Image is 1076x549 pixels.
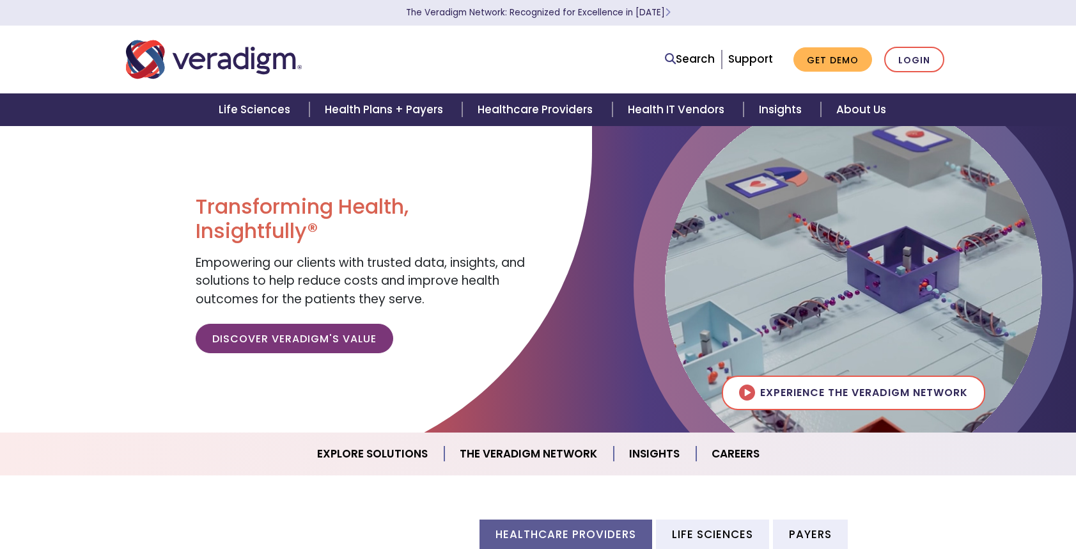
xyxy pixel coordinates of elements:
[444,438,614,470] a: The Veradigm Network
[406,6,671,19] a: The Veradigm Network: Recognized for Excellence in [DATE]Learn More
[309,93,462,126] a: Health Plans + Payers
[773,520,848,548] li: Payers
[696,438,775,470] a: Careers
[203,93,309,126] a: Life Sciences
[665,6,671,19] span: Learn More
[126,38,302,81] img: Veradigm logo
[793,47,872,72] a: Get Demo
[196,324,393,353] a: Discover Veradigm's Value
[196,254,525,308] span: Empowering our clients with trusted data, insights, and solutions to help reduce costs and improv...
[665,51,715,68] a: Search
[821,93,901,126] a: About Us
[462,93,612,126] a: Healthcare Providers
[302,438,444,470] a: Explore Solutions
[744,93,821,126] a: Insights
[480,520,652,548] li: Healthcare Providers
[614,438,696,470] a: Insights
[612,93,744,126] a: Health IT Vendors
[656,520,769,548] li: Life Sciences
[728,51,773,67] a: Support
[196,195,528,244] h1: Transforming Health, Insightfully®
[884,47,944,73] a: Login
